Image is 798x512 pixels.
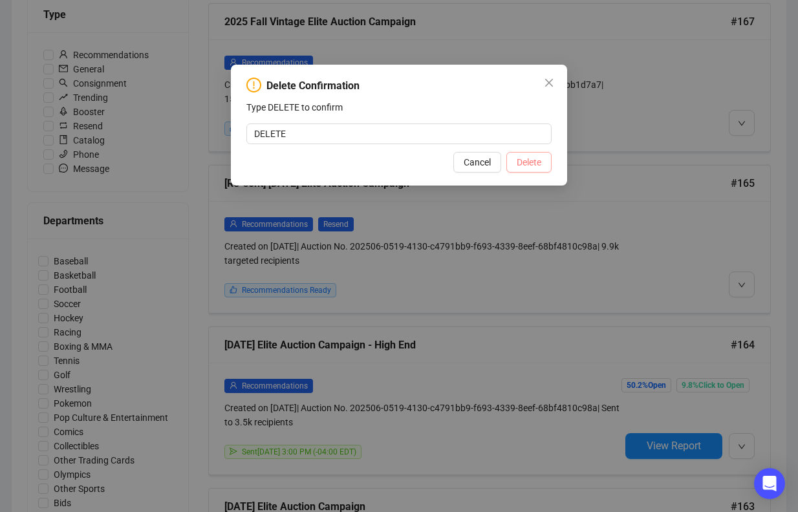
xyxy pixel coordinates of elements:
button: Delete [506,152,552,173]
input: DELETE [246,123,552,144]
p: Type DELETE to confirm [246,100,552,114]
span: close [544,78,554,88]
span: exclamation-circle [246,78,261,92]
span: Cancel [464,155,491,169]
span: Delete [517,155,541,169]
div: Delete Confirmation [266,78,360,94]
button: Close [539,72,559,93]
div: Open Intercom Messenger [754,468,785,499]
button: Cancel [453,152,501,173]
